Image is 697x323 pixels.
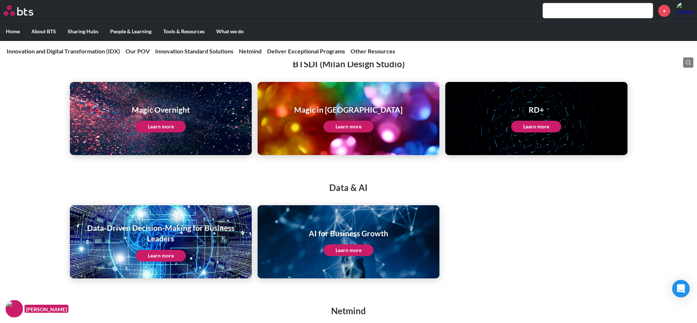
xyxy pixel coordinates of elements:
label: Tools & Resources [157,22,210,41]
a: Learn more [136,121,186,132]
figcaption: [PERSON_NAME] [25,305,68,313]
img: F [5,300,23,318]
h1: Magic Overnight [132,104,190,115]
h1: Magic in [GEOGRAPHIC_DATA] [294,104,402,115]
a: + [658,5,670,17]
label: What we do [210,22,250,41]
a: Learn more [323,244,374,256]
a: Profile [676,2,693,19]
a: Netmind [239,48,262,55]
label: People & Learning [104,22,157,41]
img: Joshua Shadrick [676,2,693,19]
div: Open Intercom Messenger [672,280,690,297]
h1: RD+ [511,104,561,115]
label: About BTS [26,22,62,41]
a: Other Resources [351,48,395,55]
a: Deliver Exceptional Programs [267,48,345,55]
a: Innovation and Digital Transformation (IDX) [7,48,120,55]
a: Learn more [511,121,561,132]
h1: Data-Driven Decision-Making for Business Leaders [75,222,247,244]
a: Innovation Standard Solutions [155,48,233,55]
a: Our POV [125,48,150,55]
label: Sharing Hubs [62,22,104,41]
a: Go home [4,5,47,16]
h1: AI for Business Growth [309,228,388,239]
a: Learn more [323,121,374,132]
img: BTS Logo [4,5,33,16]
a: Learn more [136,250,186,262]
